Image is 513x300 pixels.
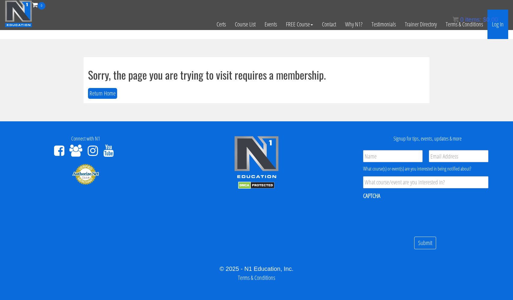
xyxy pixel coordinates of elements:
[5,136,166,142] h4: Connect with N1
[88,69,425,81] h1: Sorry, the page you are trying to visit requires a membership.
[317,10,341,39] a: Contact
[453,17,459,23] img: icon11.png
[367,10,400,39] a: Testimonials
[363,176,488,188] input: What course/event are you interested in?
[38,2,45,10] span: 0
[414,237,436,250] input: Submit
[487,10,508,39] a: Log In
[72,163,99,185] img: Authorize.Net Merchant - Click to Verify
[465,16,481,23] span: items:
[238,182,275,189] img: DMCA.com Protection Status
[363,204,454,227] iframe: reCAPTCHA
[400,10,441,39] a: Trainer Directory
[483,16,486,23] span: $
[88,88,117,99] button: Return Home
[363,192,380,200] label: CAPTCHA
[483,16,498,23] bdi: 0.00
[363,150,423,162] input: Name
[238,274,275,282] a: Terms & Conditions
[5,264,508,273] div: © 2025 - N1 Education, Inc.
[453,16,498,23] a: 0 items: $0.00
[260,10,281,39] a: Events
[460,16,463,23] span: 0
[363,165,488,172] div: What course(s) or event(s) are you interested in being notified about?
[281,10,317,39] a: FREE Course
[234,136,279,180] img: n1-edu-logo
[441,10,487,39] a: Terms & Conditions
[429,150,488,162] input: Email Address
[212,10,230,39] a: Certs
[32,1,45,9] a: 0
[230,10,260,39] a: Course List
[5,0,32,27] img: n1-education
[347,136,508,142] h4: Signup for tips, events, updates & more
[341,10,367,39] a: Why N1?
